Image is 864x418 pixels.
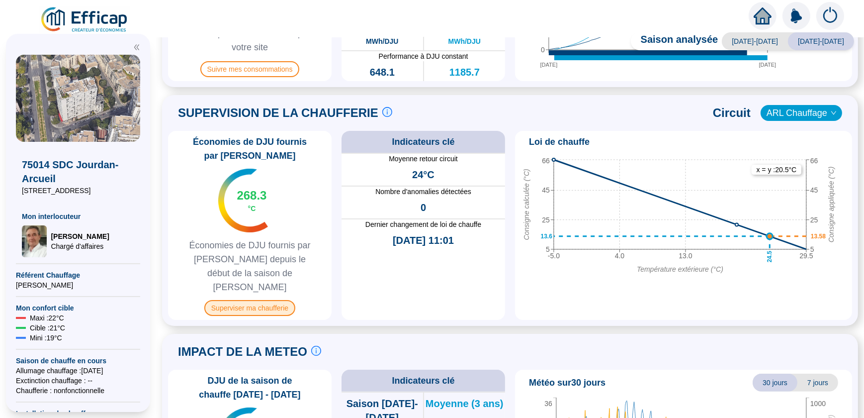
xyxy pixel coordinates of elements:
[542,215,550,223] tspan: 25
[172,135,328,163] span: Économies de DJU fournis par [PERSON_NAME]
[541,233,553,240] text: 13.6
[16,376,140,386] span: Exctinction chauffage : --
[311,346,321,356] span: info-circle
[456,79,473,89] span: MWh
[22,158,134,186] span: 75014 SDC Jourdan-Arcueil
[16,270,140,280] span: Référent Chauffage
[178,105,378,121] span: SUPERVISION DE LA CHAUFFERIE
[51,231,109,241] span: [PERSON_NAME]
[810,400,826,408] tspan: 1000
[615,252,625,260] tspan: 4.0
[392,374,454,388] span: Indicateurs clé
[178,344,307,360] span: IMPACT DE LA METEO
[204,300,295,316] span: Superviser ma chaufferie
[366,36,398,46] span: MWh/DJU
[522,169,530,240] tspan: Consigne calculée (°C)
[631,32,718,50] span: Saison analysée
[200,61,300,77] span: Suivre mes consommations
[370,65,395,79] span: 648.1
[237,188,266,204] span: 268.3
[754,7,772,25] span: home
[529,376,605,390] span: Météo sur 30 jours
[529,135,590,149] span: Loi de chauffe
[811,233,826,240] text: 13.58
[816,2,844,30] img: alerts
[546,245,550,253] tspan: 5
[426,397,504,411] span: Moyenne (3 ans)
[172,238,328,294] span: Économies de DJU fournis par [PERSON_NAME] depuis le début de la saison de [PERSON_NAME]
[133,44,140,51] span: double-left
[342,51,505,61] span: Performance à DJU constant
[759,61,777,67] tspan: [DATE]
[382,107,392,117] span: info-circle
[810,245,814,253] tspan: 5
[713,105,751,121] span: Circuit
[722,32,788,50] span: [DATE]-[DATE]
[767,105,836,120] span: ARL Chauffage
[16,386,140,396] span: Chaufferie : non fonctionnelle
[548,252,560,260] tspan: -5.0
[753,374,797,392] span: 30 jours
[30,323,65,333] span: Cible : 21 °C
[799,252,813,260] tspan: 29.5
[757,166,797,174] text: x = y : 20.5 °C
[248,204,256,213] span: °C
[540,61,558,67] tspan: [DATE]
[810,186,818,194] tspan: 45
[16,366,140,376] span: Allumage chauffage : [DATE]
[831,110,837,116] span: down
[541,46,545,54] tspan: 0
[342,187,505,197] span: Nombre d'anomalies détectées
[22,186,134,196] span: [STREET_ADDRESS]
[22,211,134,221] span: Mon interlocuteur
[374,79,390,89] span: MWh
[16,356,140,366] span: Saison de chauffe en cours
[679,252,692,260] tspan: 13.0
[421,201,426,214] span: 0
[16,280,140,290] span: [PERSON_NAME]
[542,186,550,194] tspan: 45
[637,265,723,273] tspan: Température extérieure (°C)
[797,374,838,392] span: 7 jours
[392,135,454,149] span: Indicateurs clé
[827,166,835,242] tspan: Consigne appliquée (°C)
[342,219,505,229] span: Dernier changement de loi de chauffe
[51,241,109,251] span: Chargé d'affaires
[342,154,505,164] span: Moyenne retour circuit
[16,303,140,313] span: Mon confort cible
[810,215,818,223] tspan: 25
[810,157,818,165] tspan: 66
[449,65,480,79] span: 1185.7
[30,313,64,323] span: Maxi : 22 °C
[40,6,130,34] img: efficap energie logo
[30,333,62,343] span: Mini : 19 °C
[393,233,454,247] span: [DATE] 11:01
[172,374,328,402] span: DJU de la saison de chauffe [DATE] - [DATE]
[544,400,552,408] tspan: 36
[766,250,773,262] text: 24.5
[782,2,810,30] img: alerts
[788,32,854,50] span: [DATE]-[DATE]
[22,225,47,257] img: Chargé d'affaires
[448,36,481,46] span: MWh/DJU
[218,169,268,232] img: indicateur températures
[412,168,434,182] span: 24°C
